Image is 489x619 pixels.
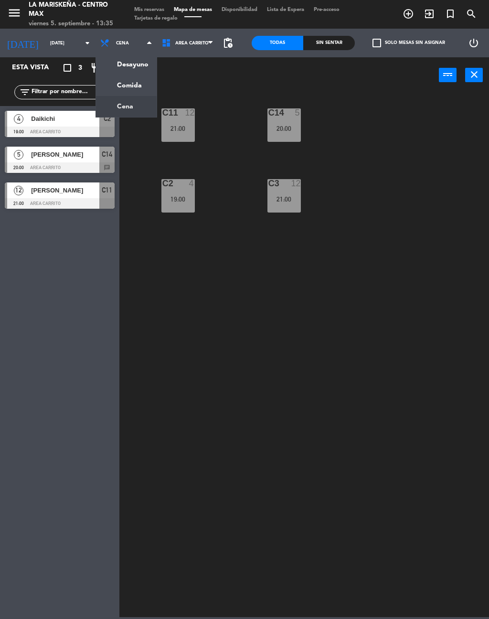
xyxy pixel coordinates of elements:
i: crop_square [62,62,73,74]
span: Area Carrito [175,41,209,46]
div: 12 [185,108,194,117]
span: Lista de Espera [262,7,309,12]
div: 21:00 [267,196,301,203]
i: filter_list [19,86,31,98]
a: Desayuno [96,54,157,75]
span: Mis reservas [129,7,169,12]
div: 19:00 [161,196,195,203]
i: restaurant [90,62,102,74]
div: 20:00 [267,125,301,132]
span: [PERSON_NAME] [31,149,99,160]
i: add_circle_outline [403,8,414,20]
span: Cena [116,41,129,46]
a: Comida [96,75,157,96]
span: BUSCAR [461,6,482,22]
i: close [468,69,480,80]
i: turned_in_not [445,8,456,20]
span: Pre-acceso [309,7,344,12]
div: Todas [252,36,303,50]
span: pending_actions [222,37,234,49]
i: exit_to_app [424,8,435,20]
i: search [466,8,477,20]
span: 5 [14,150,23,160]
i: arrow_drop_down [82,37,93,49]
div: 5 [295,108,300,117]
div: 21:00 [161,125,195,132]
span: Mapa de mesas [169,7,217,12]
span: 4 [14,114,23,124]
i: power_settings_new [468,37,479,49]
span: RESERVAR MESA [398,6,419,22]
div: viernes 5. septiembre - 13:35 [29,19,115,29]
div: 4 [189,179,194,188]
div: La Mariskeña - Centro Max [29,0,115,19]
div: C14 [268,108,269,117]
a: Cena [96,96,157,117]
span: C11 [102,184,112,196]
div: C2 [162,179,163,188]
span: Daikichi [31,114,99,124]
i: menu [7,6,21,20]
div: C3 [268,179,269,188]
span: 3 [78,63,82,74]
button: menu [7,6,21,23]
span: [PERSON_NAME] [31,185,99,195]
span: Reserva especial [440,6,461,22]
button: power_input [439,68,457,82]
div: Esta vista [5,62,69,74]
span: Disponibilidad [217,7,262,12]
span: Tarjetas de regalo [129,16,182,21]
label: Solo mesas sin asignar [372,39,445,47]
div: Sin sentar [303,36,355,50]
button: close [465,68,483,82]
span: WALK IN [419,6,440,22]
span: C14 [102,149,112,160]
i: power_input [442,69,454,80]
span: C2 [104,113,111,124]
span: 12 [14,186,23,195]
input: Filtrar por nombre... [31,87,105,97]
div: 12 [291,179,300,188]
div: C11 [162,108,163,117]
span: check_box_outline_blank [372,39,381,47]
